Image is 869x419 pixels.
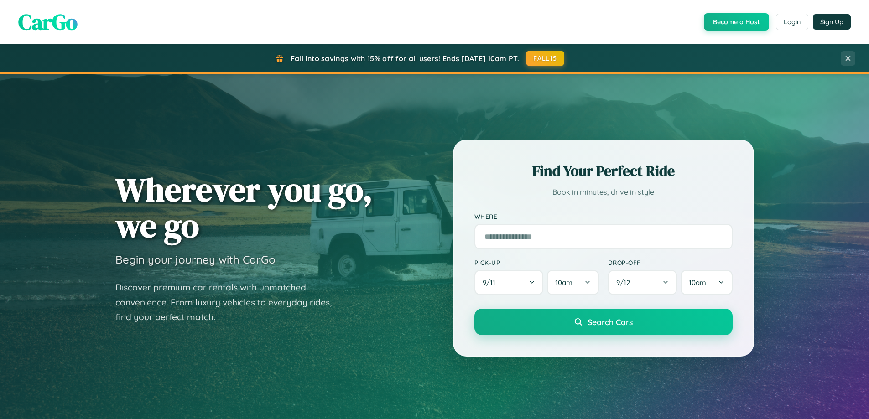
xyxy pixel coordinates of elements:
[115,171,373,243] h1: Wherever you go, we go
[588,317,633,327] span: Search Cars
[547,270,598,295] button: 10am
[474,270,544,295] button: 9/11
[18,7,78,37] span: CarGo
[608,259,733,266] label: Drop-off
[608,270,677,295] button: 9/12
[115,280,343,325] p: Discover premium car rentals with unmatched convenience. From luxury vehicles to everyday rides, ...
[616,278,635,287] span: 9 / 12
[291,54,519,63] span: Fall into savings with 15% off for all users! Ends [DATE] 10am PT.
[776,14,808,30] button: Login
[704,13,769,31] button: Become a Host
[483,278,500,287] span: 9 / 11
[474,161,733,181] h2: Find Your Perfect Ride
[474,259,599,266] label: Pick-up
[474,186,733,199] p: Book in minutes, drive in style
[681,270,732,295] button: 10am
[813,14,851,30] button: Sign Up
[115,253,276,266] h3: Begin your journey with CarGo
[555,278,572,287] span: 10am
[474,212,733,220] label: Where
[689,278,706,287] span: 10am
[526,51,564,66] button: FALL15
[474,309,733,335] button: Search Cars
